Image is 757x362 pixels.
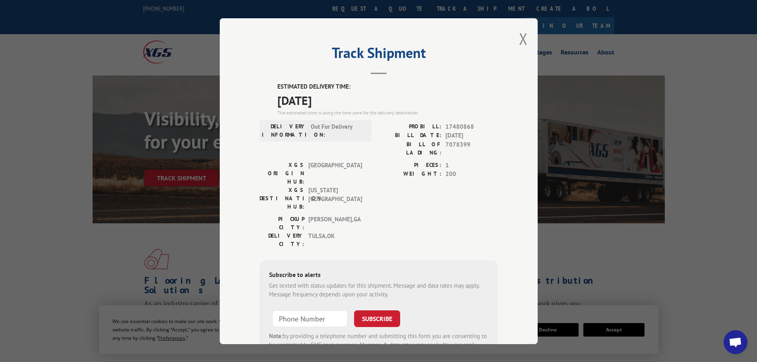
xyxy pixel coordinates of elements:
[445,131,498,140] span: [DATE]
[277,109,498,116] div: The estimated time is using the time zone for the delivery destination.
[724,330,747,354] div: Open chat
[379,161,441,170] label: PIECES:
[269,281,488,299] div: Get texted with status updates for this shipment. Message and data rates may apply. Message frequ...
[277,91,498,109] span: [DATE]
[445,140,498,157] span: 7078399
[269,269,488,281] div: Subscribe to alerts
[272,310,348,327] input: Phone Number
[262,122,307,139] label: DELIVERY INFORMATION:
[379,131,441,140] label: BILL DATE:
[379,140,441,157] label: BILL OF LADING:
[259,231,304,248] label: DELIVERY CITY:
[308,215,362,231] span: [PERSON_NAME] , GA
[277,82,498,91] label: ESTIMATED DELIVERY TIME:
[379,170,441,179] label: WEIGHT:
[445,170,498,179] span: 200
[269,332,283,339] strong: Note:
[311,122,364,139] span: Out For Delivery
[308,186,362,211] span: [US_STATE][GEOGRAPHIC_DATA]
[259,47,498,62] h2: Track Shipment
[379,122,441,131] label: PROBILL:
[308,161,362,186] span: [GEOGRAPHIC_DATA]
[308,231,362,248] span: TULSA , OK
[445,122,498,131] span: 17480868
[354,310,400,327] button: SUBSCRIBE
[269,331,488,358] div: by providing a telephone number and submitting this form you are consenting to be contacted by SM...
[259,161,304,186] label: XGS ORIGIN HUB:
[519,28,528,49] button: Close modal
[259,215,304,231] label: PICKUP CITY:
[445,161,498,170] span: 1
[259,186,304,211] label: XGS DESTINATION HUB:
